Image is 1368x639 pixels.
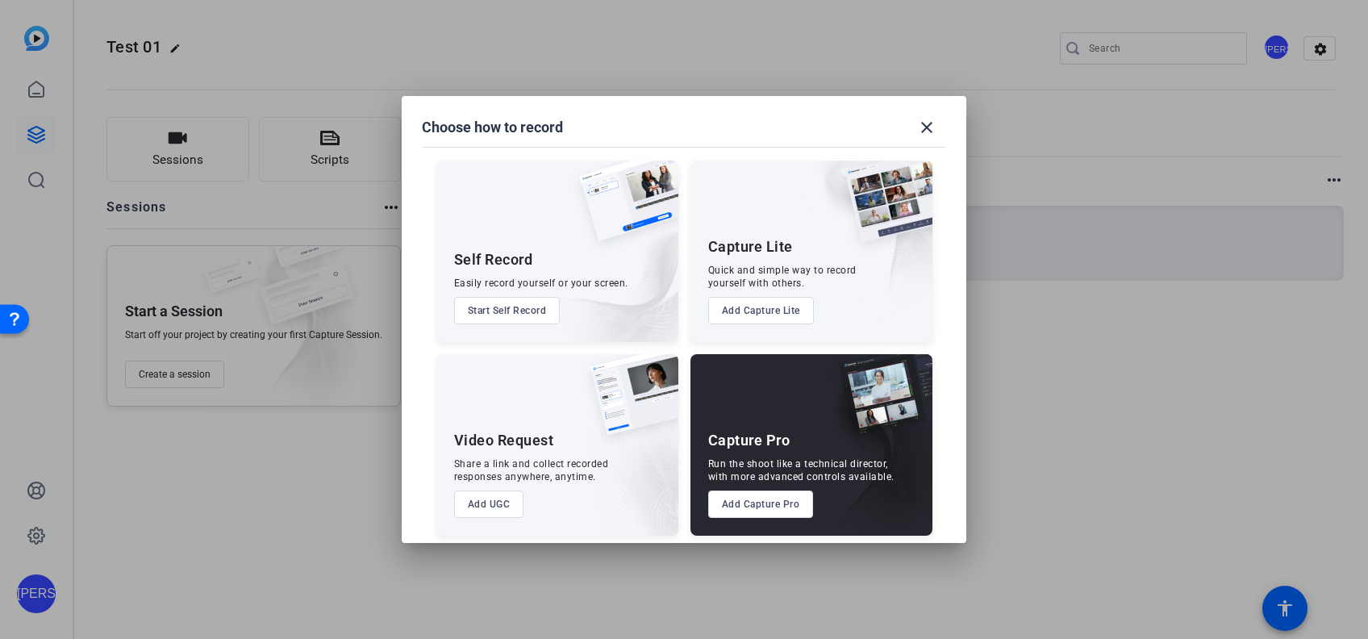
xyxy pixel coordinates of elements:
img: embarkstudio-ugc-content.png [585,404,678,536]
mat-icon: close [917,118,936,137]
div: Easily record yourself or your screen. [454,277,628,290]
img: self-record.png [567,161,678,257]
img: embarkstudio-capture-pro.png [813,374,932,536]
img: capture-lite.png [832,161,932,259]
img: embarkstudio-capture-lite.png [788,161,932,322]
div: Self Record [454,250,533,269]
h1: Choose how to record [422,118,563,137]
button: Add UGC [454,491,524,518]
img: capture-pro.png [826,354,932,453]
div: Capture Pro [708,431,790,450]
div: Run the shoot like a technical director, with more advanced controls available. [708,457,895,483]
div: Video Request [454,431,554,450]
img: embarkstudio-self-record.png [538,195,678,342]
img: ugc-content.png [578,354,678,452]
button: Add Capture Lite [708,297,814,324]
div: Capture Lite [708,237,793,257]
div: Quick and simple way to record yourself with others. [708,264,857,290]
button: Start Self Record [454,297,561,324]
button: Add Capture Pro [708,491,814,518]
div: Share a link and collect recorded responses anywhere, anytime. [454,457,609,483]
